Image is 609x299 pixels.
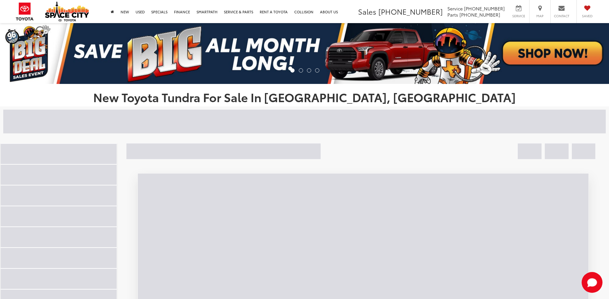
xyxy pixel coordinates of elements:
[45,1,89,21] img: Space City Toyota
[447,11,458,18] span: Parts
[582,272,602,293] button: Toggle Chat Window
[511,14,526,18] span: Service
[533,14,547,18] span: Map
[580,14,594,18] span: Saved
[447,5,463,12] span: Service
[378,6,443,17] span: [PHONE_NUMBER]
[582,272,602,293] svg: Start Chat
[554,14,569,18] span: Contact
[459,11,500,18] span: [PHONE_NUMBER]
[358,6,376,17] span: Sales
[464,5,505,12] span: [PHONE_NUMBER]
